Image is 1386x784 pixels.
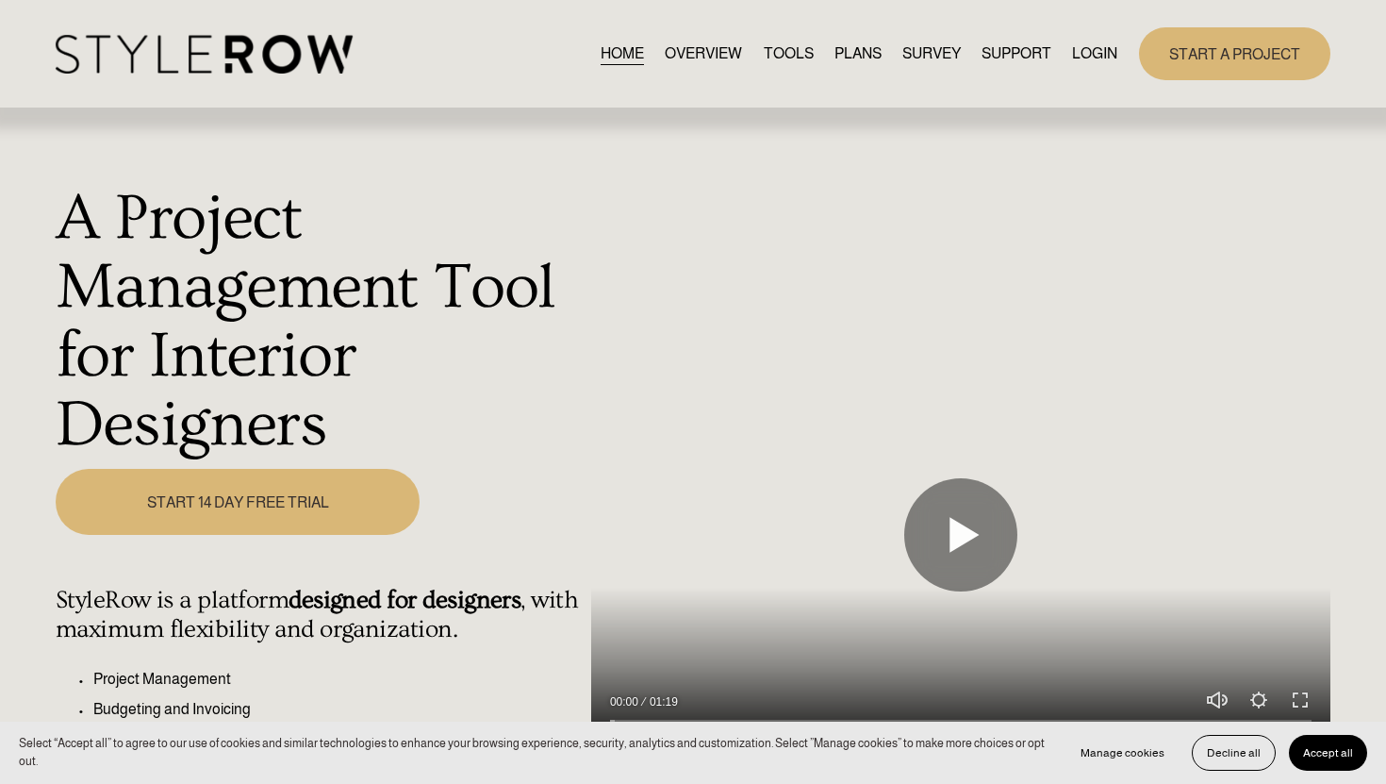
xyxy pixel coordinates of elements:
a: PLANS [834,41,882,66]
h1: A Project Management Tool for Interior Designers [56,184,581,459]
button: Manage cookies [1066,735,1179,771]
a: OVERVIEW [665,41,742,66]
a: LOGIN [1072,41,1117,66]
p: Budgeting and Invoicing [93,698,581,721]
span: SUPPORT [982,42,1051,65]
button: Accept all [1289,735,1367,771]
p: Project Management [93,668,581,691]
a: TOOLS [764,41,814,66]
a: SURVEY [902,41,961,66]
img: StyleRow [56,35,353,74]
div: Duration [643,692,683,711]
strong: designed for designers [289,586,520,614]
h4: StyleRow is a platform , with maximum flexibility and organization. [56,586,581,644]
a: START A PROJECT [1139,27,1330,79]
button: Play [904,478,1017,592]
a: HOME [601,41,644,66]
span: Manage cookies [1081,746,1164,759]
div: Current time [610,692,643,711]
span: Accept all [1303,746,1353,759]
button: Decline all [1192,735,1276,771]
span: Decline all [1207,746,1261,759]
p: Select “Accept all” to agree to our use of cookies and similar technologies to enhance your brows... [19,735,1048,770]
a: START 14 DAY FREE TRIAL [56,469,421,534]
input: Seek [610,714,1312,727]
a: folder dropdown [982,41,1051,66]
